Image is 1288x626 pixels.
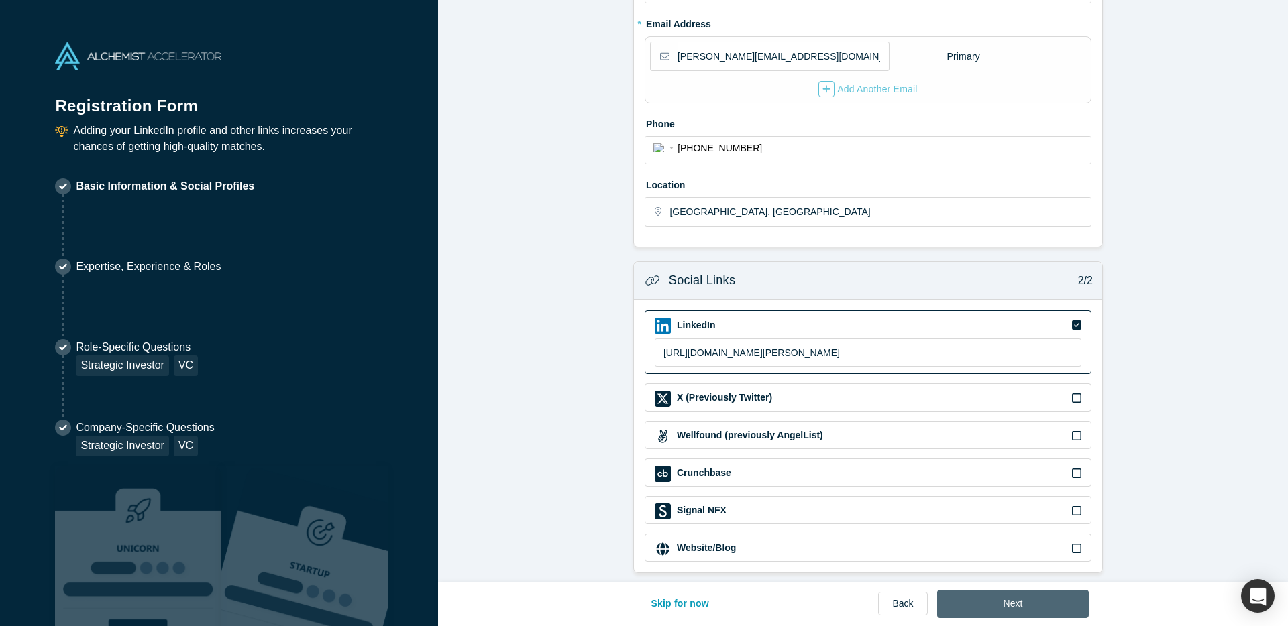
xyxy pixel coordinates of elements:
[76,339,198,355] p: Role-Specific Questions
[645,174,1091,192] label: Location
[946,45,981,68] div: Primary
[676,541,736,555] label: Website/Blog
[76,178,254,194] p: Basic Information & Social Profiles
[55,42,221,70] img: Alchemist Accelerator Logo
[76,259,221,275] p: Expertise, Experience & Roles
[669,198,1089,226] input: Enter a location
[655,391,671,407] img: X (Previously Twitter) icon
[669,271,735,290] h3: Social Links
[655,318,671,334] img: LinkedIn icon
[645,310,1091,374] div: LinkedIn iconLinkedIn
[76,355,169,376] div: Strategic Investor
[676,391,772,405] label: X (Previously Twitter)
[676,466,731,480] label: Crunchbase
[655,503,671,519] img: Signal NFX icon
[818,80,918,98] button: Add Another Email
[637,590,723,618] button: Skip for now
[645,496,1091,524] div: Signal NFX iconSignal NFX
[645,534,1091,562] div: Website/Blog iconWebsite/Blog
[676,503,727,517] label: Signal NFX
[645,113,1091,131] label: Phone
[655,541,671,557] img: Website/Blog icon
[818,81,918,97] div: Add Another Email
[645,458,1091,487] div: Crunchbase iconCrunchbase
[645,13,711,32] label: Email Address
[76,436,169,456] div: Strategic Investor
[676,318,716,332] label: LinkedIn
[55,80,382,118] h1: Registration Form
[1071,273,1093,289] p: 2/2
[645,383,1091,412] div: X (Previously Twitter) iconX (Previously Twitter)
[73,123,382,155] p: Adding your LinkedIn profile and other links increases your chances of getting high-quality matches.
[655,428,671,444] img: Wellfound (previously AngelList) icon
[645,421,1091,449] div: Wellfound (previously AngelList) iconWellfound (previously AngelList)
[76,420,214,436] p: Company-Specific Questions
[676,428,823,442] label: Wellfound (previously AngelList)
[937,590,1089,618] button: Next
[174,436,198,456] div: VC
[655,466,671,482] img: Crunchbase icon
[878,592,927,615] a: Back
[174,355,198,376] div: VC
